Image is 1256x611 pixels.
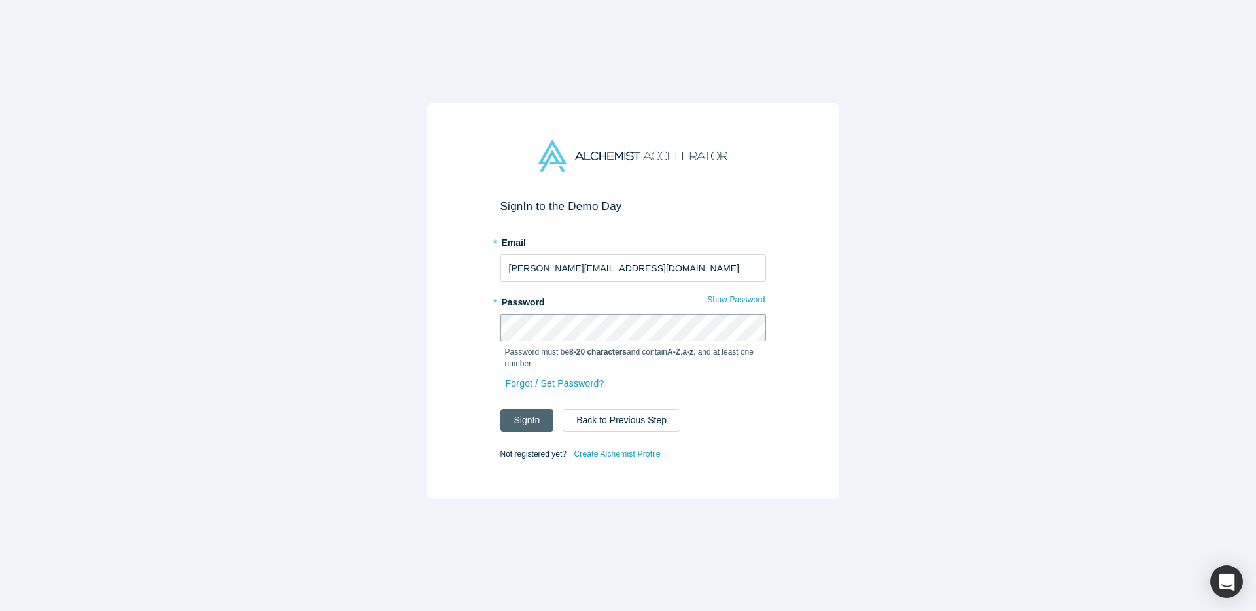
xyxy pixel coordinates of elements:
[538,140,727,172] img: Alchemist Accelerator Logo
[500,409,554,432] button: SignIn
[573,445,661,463] a: Create Alchemist Profile
[706,291,765,308] button: Show Password
[682,347,693,357] strong: a-z
[569,347,627,357] strong: 8-20 characters
[500,200,766,213] h2: Sign In to the Demo Day
[505,346,761,370] p: Password must be and contain , , and at least one number.
[667,347,680,357] strong: A-Z
[500,449,567,459] span: Not registered yet?
[563,409,680,432] button: Back to Previous Step
[500,291,766,309] label: Password
[500,232,766,250] label: Email
[505,372,605,395] a: Forgot / Set Password?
